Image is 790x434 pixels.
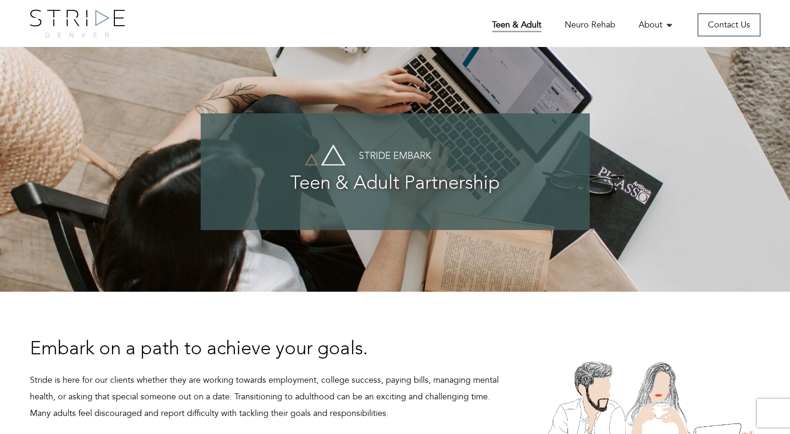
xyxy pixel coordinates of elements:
a: Contact Us [697,13,761,37]
h3: Teen & Adult Partnership [220,174,571,194]
a: About [639,19,674,31]
img: logo.png [30,9,125,37]
a: Teen & Adult [492,19,541,32]
h4: Stride Embark [220,151,571,162]
a: Neuro Rehab [565,19,615,31]
h3: Embark on a path to achieve your goals. [30,339,512,360]
p: Stride is here for our clients whether they are working towards employment, college success, payi... [30,372,512,422]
